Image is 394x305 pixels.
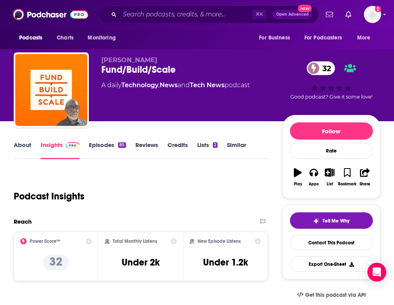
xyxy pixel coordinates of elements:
button: Play [290,163,306,191]
img: User Profile [364,6,381,23]
svg: Email not verified [375,6,381,12]
a: Tech News [190,81,225,89]
div: Play [294,182,302,187]
span: For Business [259,32,290,43]
div: 2 [213,142,218,148]
button: open menu [299,30,353,45]
span: Tell Me Why [322,218,349,224]
h1: Podcast Insights [14,190,85,202]
a: Show notifications dropdown [323,8,336,21]
a: Show notifications dropdown [342,8,354,21]
a: 32 [307,61,335,75]
span: Get this podcast via API [305,292,366,298]
span: and [178,81,190,89]
div: Bookmark [338,182,356,187]
button: Export One-Sheet [290,257,373,272]
div: Rate [290,143,373,159]
h3: Under 1.2k [203,257,248,268]
button: Bookmark [338,163,357,191]
span: , [158,81,160,89]
h2: New Episode Listens [198,239,241,244]
span: [PERSON_NAME] [101,56,157,64]
button: Apps [306,163,322,191]
a: Charts [52,30,78,45]
div: Search podcasts, credits, & more... [98,5,319,23]
a: Episodes85 [89,141,126,159]
button: List [322,163,338,191]
a: Lists2 [197,141,218,159]
h3: Under 2k [122,257,160,268]
img: Podchaser Pro [66,142,79,149]
div: List [327,182,333,187]
button: open menu [254,30,300,45]
div: Apps [309,182,319,187]
input: Search podcasts, credits, & more... [120,8,252,21]
span: Podcasts [19,32,42,43]
span: 32 [315,61,335,75]
button: Follow [290,122,373,140]
h2: Total Monthly Listens [113,239,157,244]
button: open menu [352,30,380,45]
a: News [160,81,178,89]
span: Good podcast? Give it some love! [290,94,372,100]
span: Open Advanced [276,13,309,16]
h2: Power Score™ [30,239,60,244]
button: Open AdvancedNew [273,10,312,19]
h2: Reach [14,218,32,225]
a: Reviews [135,141,158,159]
img: Fund/Build/Scale [15,54,87,126]
a: Credits [167,141,188,159]
button: open menu [82,30,126,45]
button: tell me why sparkleTell Me Why [290,212,373,229]
div: A daily podcast [101,81,250,90]
span: Monitoring [88,32,115,43]
a: About [14,141,31,159]
span: Logged in as jbarbour [364,6,381,23]
button: Show profile menu [364,6,381,23]
span: More [357,32,371,43]
a: InsightsPodchaser Pro [41,141,79,159]
span: ⌘ K [252,9,266,20]
img: tell me why sparkle [313,218,319,224]
a: Contact This Podcast [290,235,373,250]
a: Similar [227,141,246,159]
a: Technology [121,81,158,89]
p: 32 [43,255,69,270]
button: Share [357,163,373,191]
div: Open Intercom Messenger [367,263,386,282]
div: 85 [118,142,126,148]
span: Charts [57,32,74,43]
img: Podchaser - Follow, Share and Rate Podcasts [13,7,88,22]
div: Share [360,182,370,187]
a: Get this podcast via API [291,285,372,305]
span: For Podcasters [304,32,342,43]
div: 32Good podcast? Give it some love! [282,56,380,105]
button: open menu [14,30,52,45]
span: New [298,5,312,12]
